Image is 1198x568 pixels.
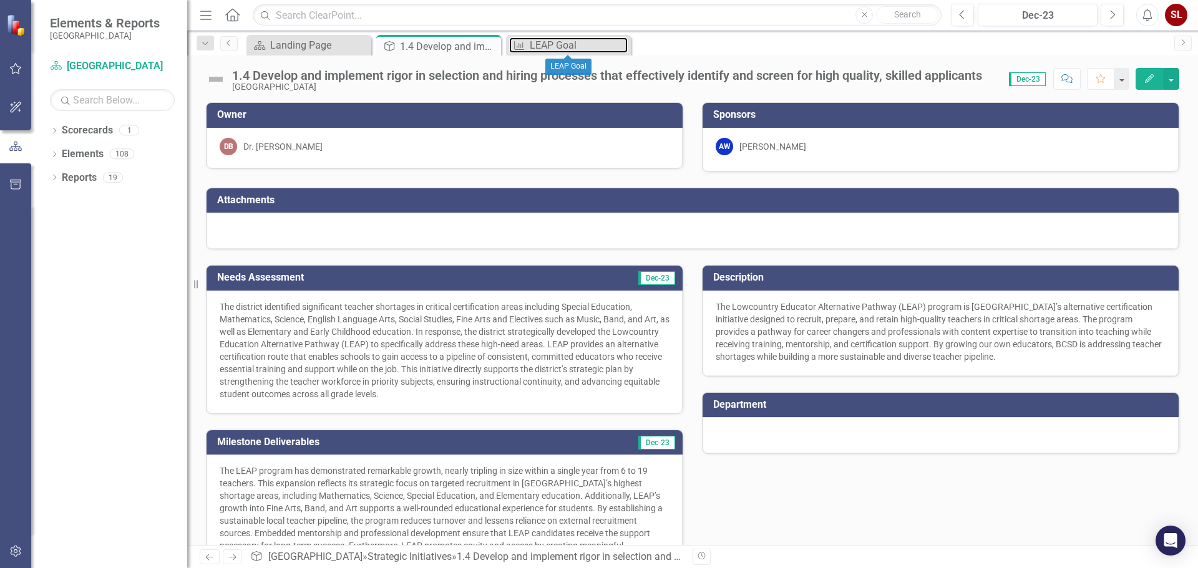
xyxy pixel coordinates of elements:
div: Landing Page [270,37,368,53]
a: [GEOGRAPHIC_DATA] [268,551,363,562]
div: 19 [103,172,123,183]
span: Dec-23 [638,271,675,285]
a: Landing Page [250,37,368,53]
a: Strategic Initiatives [368,551,452,562]
small: [GEOGRAPHIC_DATA] [50,31,160,41]
div: [PERSON_NAME] [739,140,806,153]
div: [GEOGRAPHIC_DATA] [232,82,982,92]
div: Open Intercom Messenger [1156,526,1186,556]
a: Reports [62,171,97,185]
div: 108 [110,149,134,160]
div: 1.4 Develop and implement rigor in selection and hiring processes that effectively identify and s... [457,551,1049,562]
div: 1.4 Develop and implement rigor in selection and hiring processes that effectively identify and s... [232,69,982,82]
a: [GEOGRAPHIC_DATA] [50,59,175,74]
span: Dec-23 [638,436,675,450]
div: Dec-23 [982,8,1093,23]
a: LEAP Goal [509,37,628,53]
input: Search Below... [50,89,175,111]
button: Dec-23 [978,4,1098,26]
a: Scorecards [62,123,113,138]
span: The Lowcountry Educator Alternative Pathway (LEAP) program is [GEOGRAPHIC_DATA]’s alternative cer... [716,302,1162,362]
button: Search [876,6,938,24]
h3: Needs Assessment [217,272,537,283]
a: Elements [62,147,104,161]
span: Elements & Reports [50,16,160,31]
div: Dr. [PERSON_NAME] [243,140,323,153]
h3: Milestone Deliverables [217,436,552,448]
div: DB [220,138,237,155]
div: LEAP Goal [530,37,628,53]
img: Not Defined [206,69,226,89]
h3: Attachments [217,195,1172,206]
h3: Description [713,272,1172,283]
div: 1.4 Develop and implement rigor in selection and hiring processes that effectively identify and s... [400,39,498,54]
img: ClearPoint Strategy [6,14,28,36]
span: Dec-23 [1009,72,1046,86]
p: The district identified significant teacher shortages in critical certification areas including S... [220,301,670,400]
span: Search [894,9,921,19]
h3: Department [713,399,1172,410]
input: Search ClearPoint... [253,4,942,26]
button: SL [1165,4,1187,26]
div: AW [716,138,733,155]
h3: Sponsors [713,109,1172,120]
div: LEAP Goal [545,59,592,75]
div: 1 [119,125,139,136]
div: » » [250,550,683,564]
h3: Owner [217,109,676,120]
